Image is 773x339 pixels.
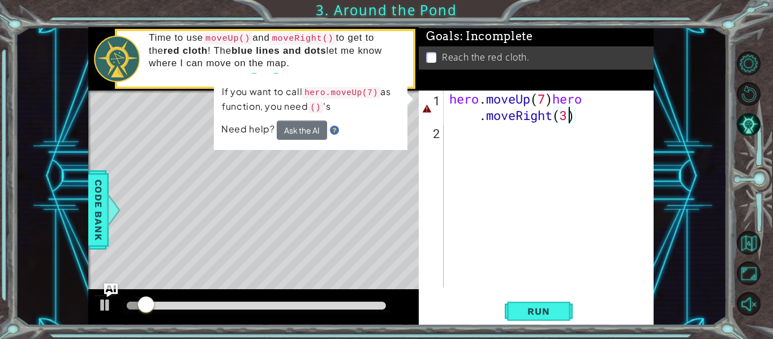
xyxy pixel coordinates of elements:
[737,82,761,106] button: Restart Level
[203,32,252,45] code: moveUp()
[277,120,327,140] button: Ask the AI
[516,306,561,317] span: Run
[442,51,529,63] p: Reach the red cloth.
[421,92,444,125] div: 1
[231,45,326,56] strong: blue lines and dots
[737,261,761,285] button: Maximize Browser
[737,231,761,255] button: Back to Map
[460,29,533,43] span: : Incomplete
[164,45,208,56] strong: red cloth
[737,52,761,75] button: Level Options
[738,228,773,258] a: Back to Map
[270,73,282,85] button: Next
[737,292,761,316] button: Unmute
[330,126,339,135] img: Hint
[222,84,400,115] p: If you want to call as function, you need 's
[104,284,118,297] button: Ask AI
[89,175,108,244] span: Code Bank
[94,295,117,318] button: Ctrl + P: Play
[737,113,761,136] button: AI Hint
[270,32,336,45] code: moveRight()
[149,32,405,70] p: Time to use and to get to the ! The let me know where I can move on the map.
[421,125,444,141] div: 2
[308,102,324,113] code: ()
[426,29,533,44] span: Goals
[505,300,573,323] button: Shift+Enter: Run current code.
[221,122,277,135] span: Need help?
[302,87,380,99] code: hero.moveUp(7)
